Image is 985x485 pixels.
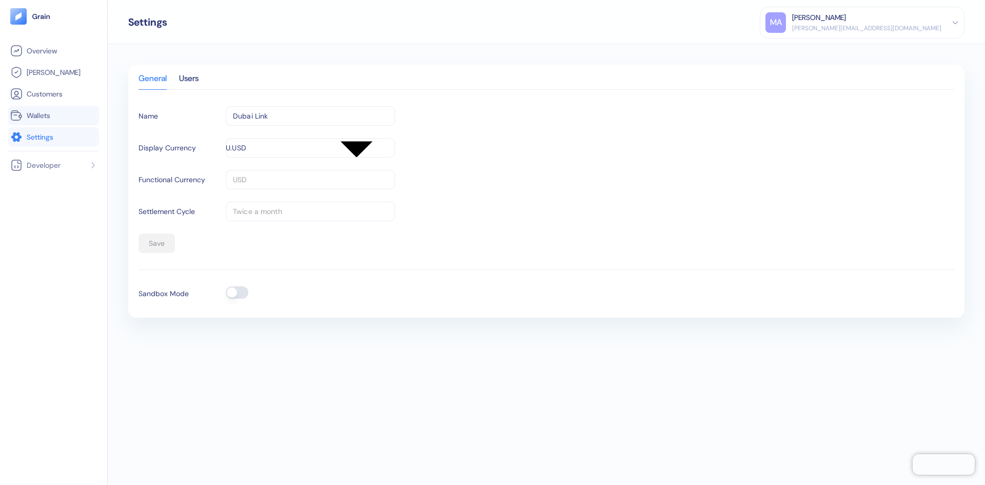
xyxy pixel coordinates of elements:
label: Settlement Cycle [139,206,195,217]
label: Functional Currency [139,174,205,185]
a: Customers [10,88,97,100]
a: Overview [10,45,97,57]
div: General [139,75,167,89]
a: Wallets [10,109,97,122]
span: Developer [27,160,61,170]
div: [PERSON_NAME] [792,12,846,23]
label: Display Currency [139,143,196,153]
span: Wallets [27,110,50,121]
div: Users [179,75,199,89]
div: USD [226,138,232,158]
label: Sandbox Mode [139,288,189,299]
span: Settings [27,132,53,142]
span: Customers [27,89,63,99]
iframe: Chatra live chat [913,454,975,475]
a: Settings [10,131,97,143]
a: [PERSON_NAME] [10,66,97,79]
div: [PERSON_NAME][EMAIL_ADDRESS][DOMAIN_NAME] [792,24,941,33]
span: Overview [27,46,57,56]
div: Settings [128,17,167,27]
img: logo-tablet-V2.svg [10,8,27,25]
div: MA [765,12,786,33]
span: [PERSON_NAME] [27,67,81,77]
img: logo [32,13,51,20]
label: Name [139,111,158,122]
